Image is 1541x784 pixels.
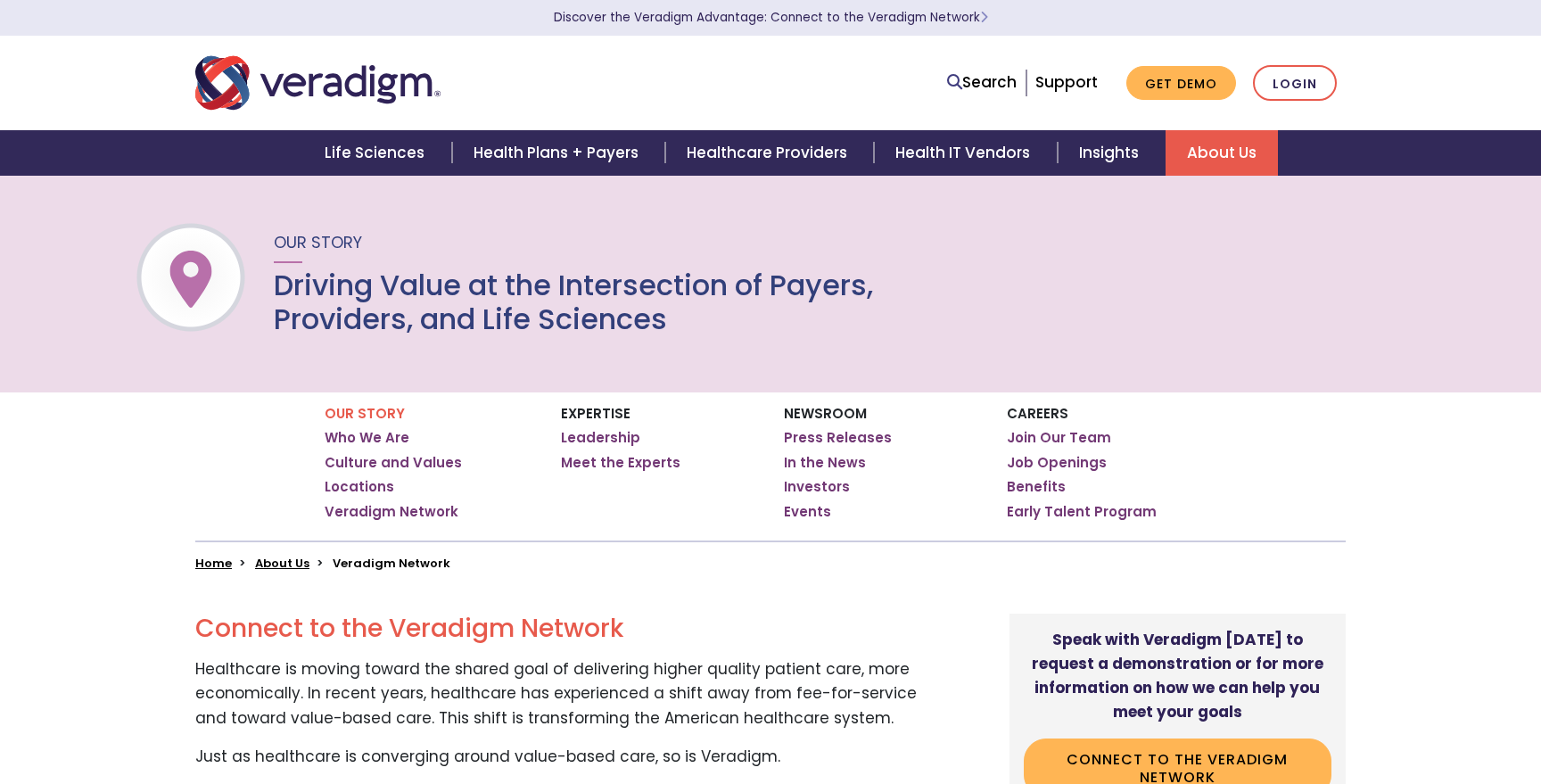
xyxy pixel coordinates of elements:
[1007,454,1107,472] a: Job Openings
[874,130,1057,176] a: Health IT Vendors
[1035,71,1098,93] a: Support
[1166,130,1278,176] a: About Us
[325,478,394,496] a: Locations
[947,70,1017,95] a: Search
[665,130,874,176] a: Healthcare Providers
[1032,629,1323,723] strong: Speak with Veradigm [DATE] to request a demonstration or for more information on how we can help ...
[195,614,924,644] h2: Connect to the Veradigm Network
[195,555,232,572] a: Home
[195,745,924,769] p: Just as healthcare is converging around value-based care, so is Veradigm.
[554,9,988,26] a: Discover the Veradigm Advantage: Connect to the Veradigm NetworkLearn More
[561,429,640,447] a: Leadership
[274,231,362,253] span: Our Story
[1058,130,1166,176] a: Insights
[1126,66,1236,101] a: Get Demo
[325,429,409,447] a: Who We Are
[303,130,451,176] a: Life Sciences
[452,130,665,176] a: Health Plans + Payers
[195,657,924,730] p: Healthcare is moving toward the shared goal of delivering higher quality patient care, more econo...
[1007,478,1066,496] a: Benefits
[980,9,988,26] span: Learn More
[1007,503,1157,521] a: Early Talent Program
[784,454,866,472] a: In the News
[195,54,441,112] img: Veradigm logo
[561,454,680,472] a: Meet the Experts
[1253,65,1337,102] a: Login
[255,555,309,572] a: About Us
[1007,429,1111,447] a: Join Our Team
[274,268,877,337] h1: Driving Value at the Intersection of Payers, Providers, and Life Sciences
[784,503,831,521] a: Events
[784,429,892,447] a: Press Releases
[325,454,462,472] a: Culture and Values
[325,503,458,521] a: Veradigm Network
[784,478,850,496] a: Investors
